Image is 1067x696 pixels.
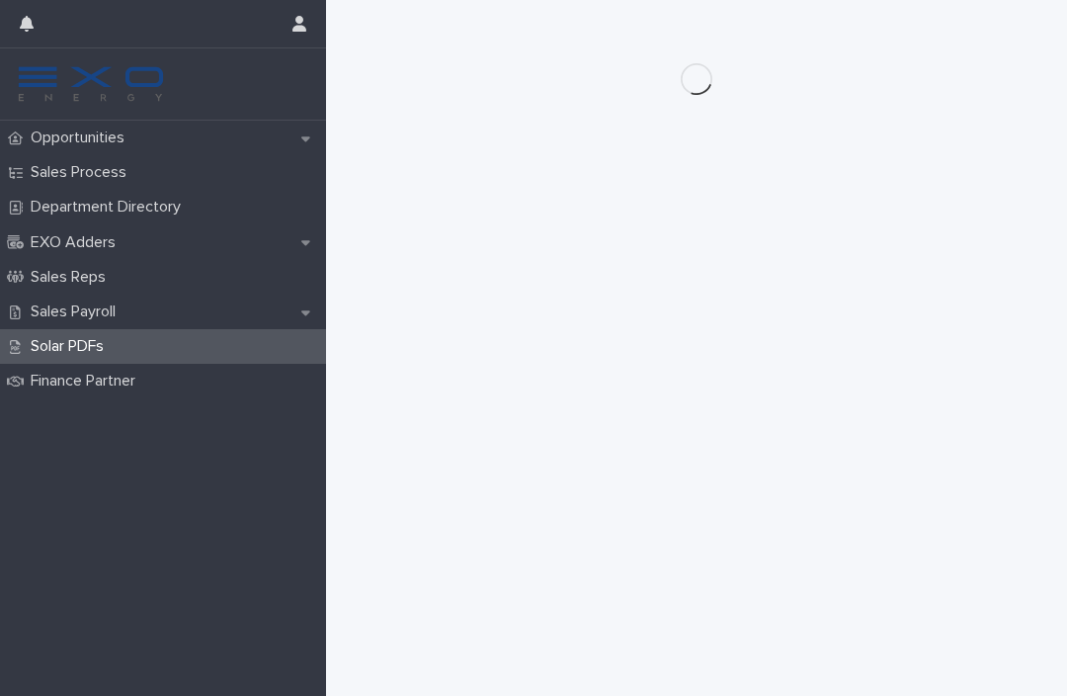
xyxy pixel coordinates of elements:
[16,64,166,104] img: FKS5r6ZBThi8E5hshIGi
[23,233,131,252] p: EXO Adders
[23,337,120,356] p: Solar PDFs
[23,129,140,147] p: Opportunities
[23,163,142,182] p: Sales Process
[23,198,197,217] p: Department Directory
[23,303,131,321] p: Sales Payroll
[23,268,122,287] p: Sales Reps
[23,372,151,391] p: Finance Partner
